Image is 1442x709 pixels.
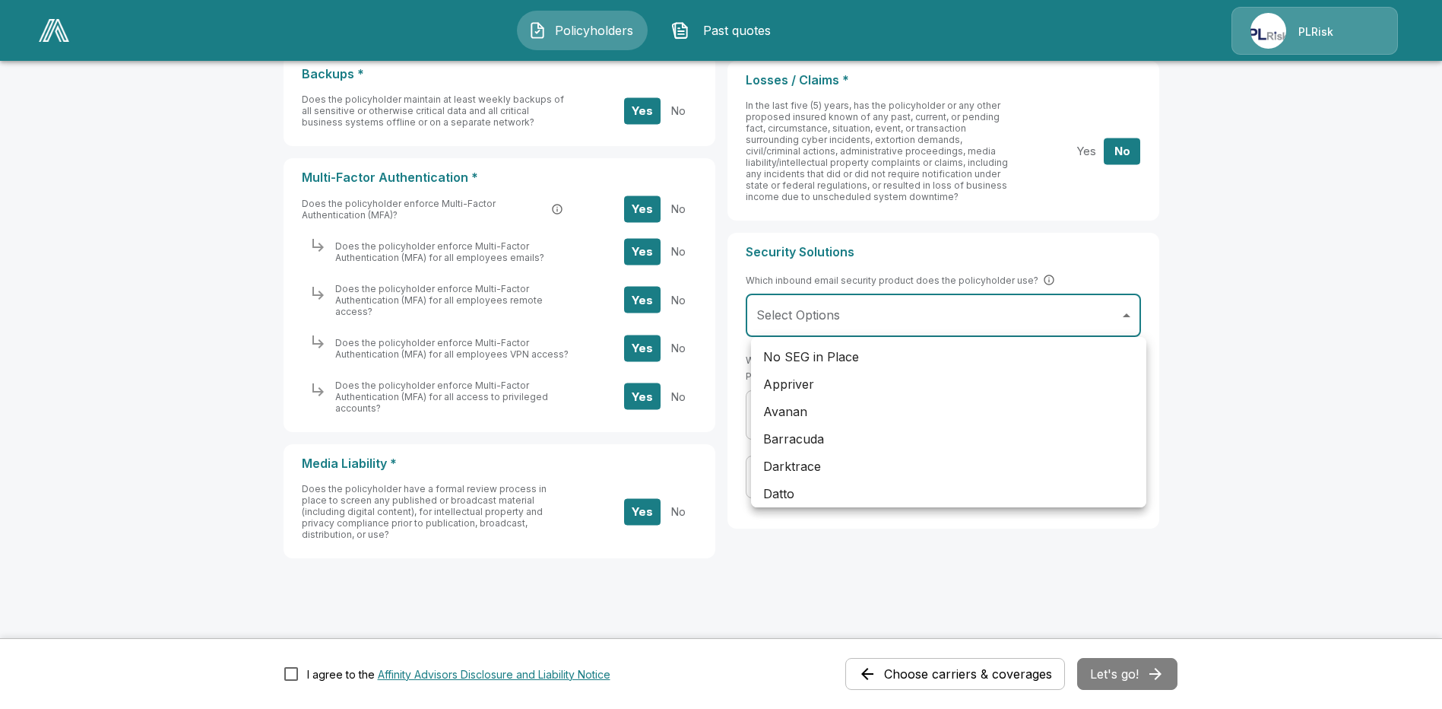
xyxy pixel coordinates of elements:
li: Barracuda [751,425,1146,453]
li: Avanan [751,398,1146,425]
li: Datto [751,480,1146,507]
li: Appriver [751,370,1146,398]
li: No SEG in Place [751,343,1146,370]
li: Darktrace [751,453,1146,480]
